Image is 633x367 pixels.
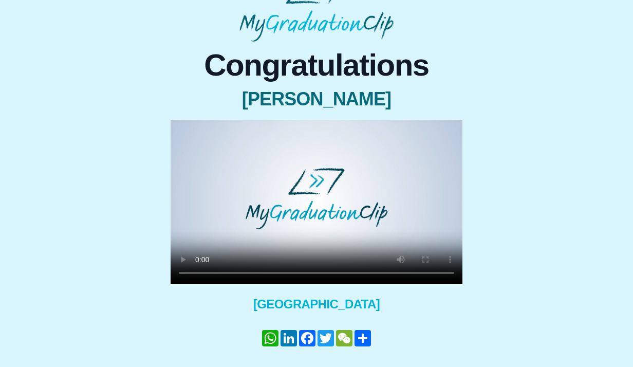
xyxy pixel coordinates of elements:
span: [GEOGRAPHIC_DATA] [171,296,462,313]
span: Congratulations [171,50,462,81]
a: WhatsApp [261,330,280,346]
a: Twitter [316,330,335,346]
a: LinkedIn [280,330,298,346]
a: WeChat [335,330,353,346]
a: Share [353,330,372,346]
a: Facebook [298,330,316,346]
span: [PERSON_NAME] [171,89,462,109]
